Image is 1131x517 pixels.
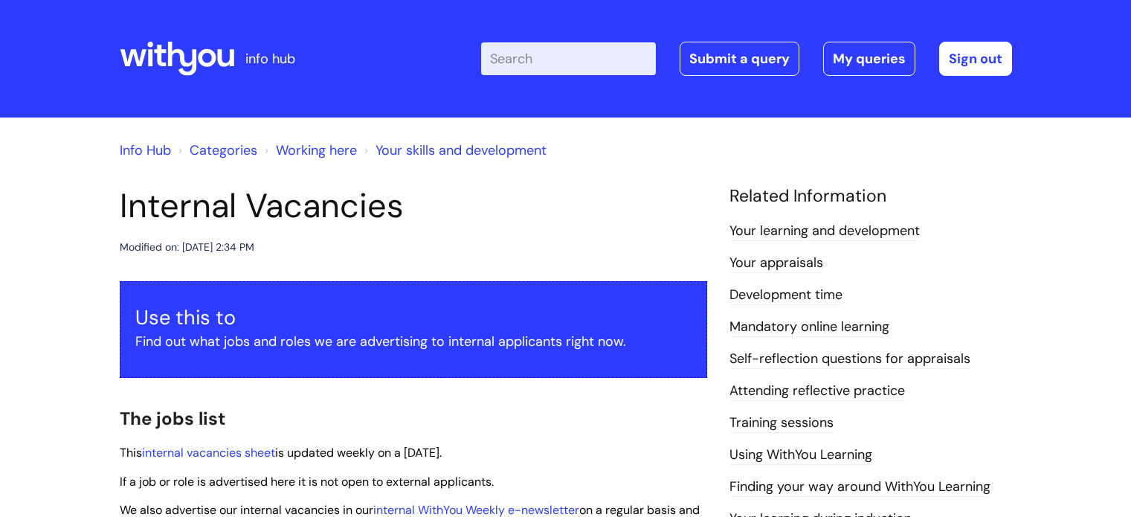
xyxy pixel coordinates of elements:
[361,138,547,162] li: Your skills and development
[729,446,872,465] a: Using WithYou Learning
[729,286,842,305] a: Development time
[729,186,1012,207] h4: Related Information
[729,382,905,401] a: Attending reflective practice
[175,138,257,162] li: Solution home
[939,42,1012,76] a: Sign out
[729,318,889,337] a: Mandatory online learning
[823,42,915,76] a: My queries
[729,254,823,273] a: Your appraisals
[729,222,920,241] a: Your learning and development
[142,445,275,460] a: internal vacancies sheet
[729,350,970,369] a: Self-reflection questions for appraisals
[120,474,494,489] span: If a job or role is advertised here it is not open to external applicants.
[261,138,357,162] li: Working here
[120,186,707,226] h1: Internal Vacancies
[276,141,357,159] a: Working here
[729,414,834,433] a: Training sessions
[120,141,171,159] a: Info Hub
[135,330,692,353] p: Find out what jobs and roles we are advertising to internal applicants right now.
[120,407,225,430] span: The jobs list
[245,47,295,71] p: info hub
[481,42,656,75] input: Search
[190,141,257,159] a: Categories
[680,42,799,76] a: Submit a query
[135,306,692,330] h3: Use this to
[120,445,442,460] span: This is updated weekly on a [DATE].
[481,42,1012,76] div: | -
[376,141,547,159] a: Your skills and development
[120,238,254,257] div: Modified on: [DATE] 2:34 PM
[729,478,990,497] a: Finding your way around WithYou Learning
